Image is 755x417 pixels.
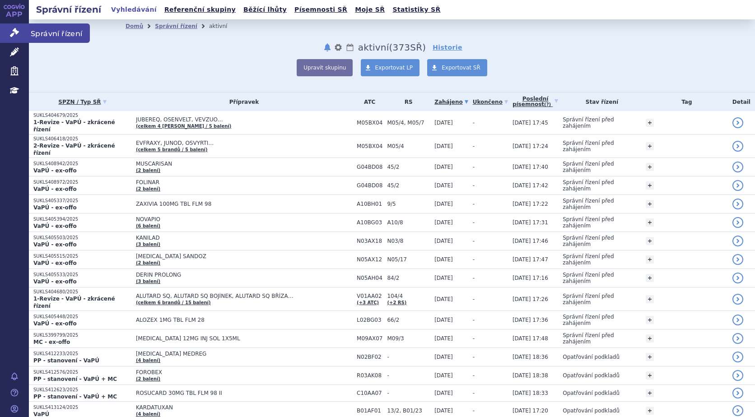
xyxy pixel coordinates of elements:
[136,186,160,191] a: (2 balení)
[434,256,453,263] span: [DATE]
[563,354,620,360] span: Opatřování podkladů
[513,93,558,111] a: Poslednípísemnost(?)
[387,293,430,299] span: 104/4
[563,216,614,229] span: Správní řízení před zahájením
[136,390,352,396] span: ROSUCARD 30MG TBL FLM 98 II
[513,164,548,170] span: [DATE] 17:40
[473,219,475,226] span: -
[434,335,453,342] span: [DATE]
[357,238,382,244] span: N03AX18
[544,102,551,107] abbr: (?)
[513,238,548,244] span: [DATE] 17:46
[732,199,743,209] a: detail
[473,238,475,244] span: -
[434,219,453,226] span: [DATE]
[513,390,548,396] span: [DATE] 18:33
[33,387,131,393] p: SUKLS412623/2025
[357,201,382,207] span: A10BH01
[297,59,353,76] button: Upravit skupinu
[136,293,352,299] span: ALUTARD SQ, ALUTARD SQ BOJÍNEK, ALUTARD SQ BŘÍZA…
[434,201,453,207] span: [DATE]
[387,219,430,226] span: A10/8
[33,96,131,108] a: SPZN / Typ SŘ
[732,370,743,381] a: detail
[513,296,548,302] span: [DATE] 17:26
[131,93,352,111] th: Přípravek
[732,388,743,398] a: detail
[136,253,352,259] span: [MEDICAL_DATA] SANDOZ
[473,390,475,396] span: -
[136,124,231,129] a: (celkem 4 [PERSON_NAME] / 5 balení)
[434,317,453,323] span: [DATE]
[513,275,548,281] span: [DATE] 17:16
[563,372,620,379] span: Opatřování podkladů
[646,407,654,415] a: +
[433,43,462,52] a: Historie
[136,161,352,167] span: MUSCARISAN
[387,256,430,263] span: N05/17
[136,369,352,375] span: FOROBEX
[434,372,453,379] span: [DATE]
[473,96,508,108] a: Ukončeno
[646,353,654,361] a: +
[473,354,475,360] span: -
[434,275,453,281] span: [DATE]
[732,162,743,172] a: detail
[434,182,453,189] span: [DATE]
[382,93,430,111] th: RS
[646,295,654,303] a: +
[357,390,382,396] span: C10AA07
[732,117,743,128] a: detail
[33,112,131,119] p: SUKLS404679/2025
[563,198,614,210] span: Správní řízení před zahájením
[136,376,160,381] a: (2 balení)
[345,42,354,53] a: Lhůty
[33,320,77,327] strong: VaPÚ - ex-offo
[136,358,160,363] a: (4 balení)
[357,219,382,226] span: A10BG03
[563,253,614,266] span: Správní řízení před zahájením
[162,4,238,16] a: Referenční skupiny
[136,279,160,284] a: (3 balení)
[513,335,548,342] span: [DATE] 17:48
[732,273,743,283] a: detail
[136,216,352,222] span: NOVAPIO
[392,42,410,53] span: 373
[434,164,453,170] span: [DATE]
[646,200,654,208] a: +
[563,179,614,192] span: Správní řízení před zahájením
[357,182,382,189] span: G04BD08
[732,352,743,362] a: detail
[434,120,453,126] span: [DATE]
[241,4,289,16] a: Běžící lhůty
[513,182,548,189] span: [DATE] 17:42
[357,256,382,263] span: N05AX12
[473,164,475,170] span: -
[334,42,343,53] button: nastavení
[33,167,77,174] strong: VaPÚ - ex-offo
[33,186,77,192] strong: VaPÚ - ex-offo
[387,354,430,360] span: -
[387,317,430,323] span: 66/2
[136,116,352,123] span: JUBEREQ, OSENVELT, VEVZUO…
[732,405,743,416] a: detail
[473,120,475,126] span: -
[434,296,453,302] span: [DATE]
[732,141,743,152] a: detail
[33,296,115,309] strong: 1-Revize - VaPÚ - zkrácené řízení
[387,164,430,170] span: 45/2
[473,296,475,302] span: -
[29,23,90,42] span: Správní řízení
[563,390,620,396] span: Opatřování podkladů
[473,317,475,323] span: -
[563,314,614,326] span: Správní řízení před zahájením
[434,408,453,414] span: [DATE]
[427,59,487,76] a: Exportovat SŘ
[389,42,426,53] span: ( SŘ)
[357,354,382,360] span: N02BF02
[33,394,117,400] strong: PP - stanovení - VaPÚ + MC
[33,272,131,278] p: SUKLS405533/2025
[473,372,475,379] span: -
[136,223,160,228] a: (6 balení)
[442,65,480,71] span: Exportovat SŘ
